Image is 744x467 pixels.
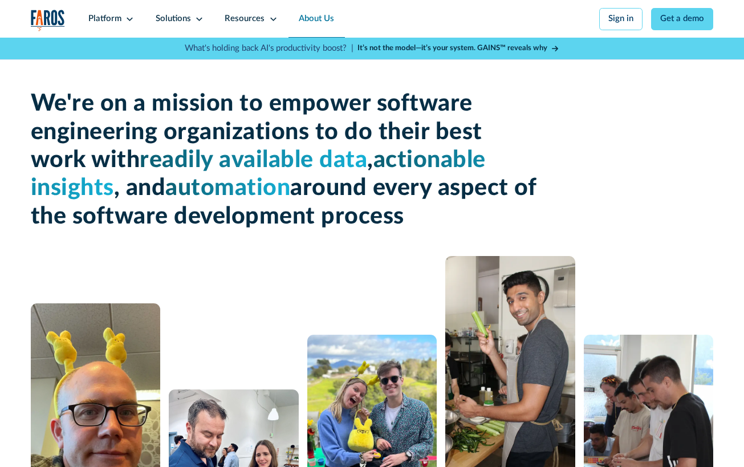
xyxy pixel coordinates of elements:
span: readily available data [140,148,367,172]
a: It’s not the model—it’s your system. GAINS™ reveals why [357,43,559,54]
a: Sign in [599,8,643,30]
p: What's holding back AI's productivity boost? | [185,42,353,55]
div: Platform [88,13,121,25]
img: Logo of the analytics and reporting company Faros. [31,10,65,32]
div: Resources [225,13,265,25]
a: home [31,10,65,32]
span: automation [165,176,290,200]
h1: We're on a mission to empower software engineering organizations to do their best work with , , a... [31,90,543,230]
strong: It’s not the model—it’s your system. GAINS™ reveals why [357,44,547,52]
div: Solutions [156,13,191,25]
a: Get a demo [651,8,713,30]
